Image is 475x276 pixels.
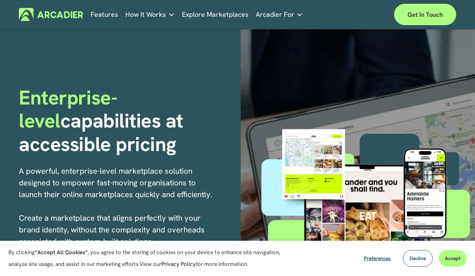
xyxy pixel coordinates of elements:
button: Preferences [358,250,397,267]
button: Decline [403,250,433,267]
span: How It Works [125,9,166,21]
strong: capabilities at accessible pricing [19,108,188,157]
span: Arcadier For [256,9,294,21]
a: Explore Marketplaces [182,8,249,21]
span: Decline [410,255,426,262]
strong: “Accept All Cookies” [35,249,88,256]
a: Features [91,8,118,21]
p: By clicking , you agree to the storing of cookies on your device to enhance site navigation, anal... [8,247,281,270]
a: Privacy Policy [161,260,196,268]
span: Enterprise-level [19,85,117,134]
a: folder dropdown [256,8,303,21]
a: folder dropdown [125,8,175,21]
iframe: Chat Widget [433,236,475,276]
img: Arcadier [19,8,83,21]
p: A powerful, enterprise-level marketplace solution designed to empower fast-moving organisations t... [19,165,216,271]
a: Get in touch [394,4,456,25]
span: Preferences [364,255,391,262]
